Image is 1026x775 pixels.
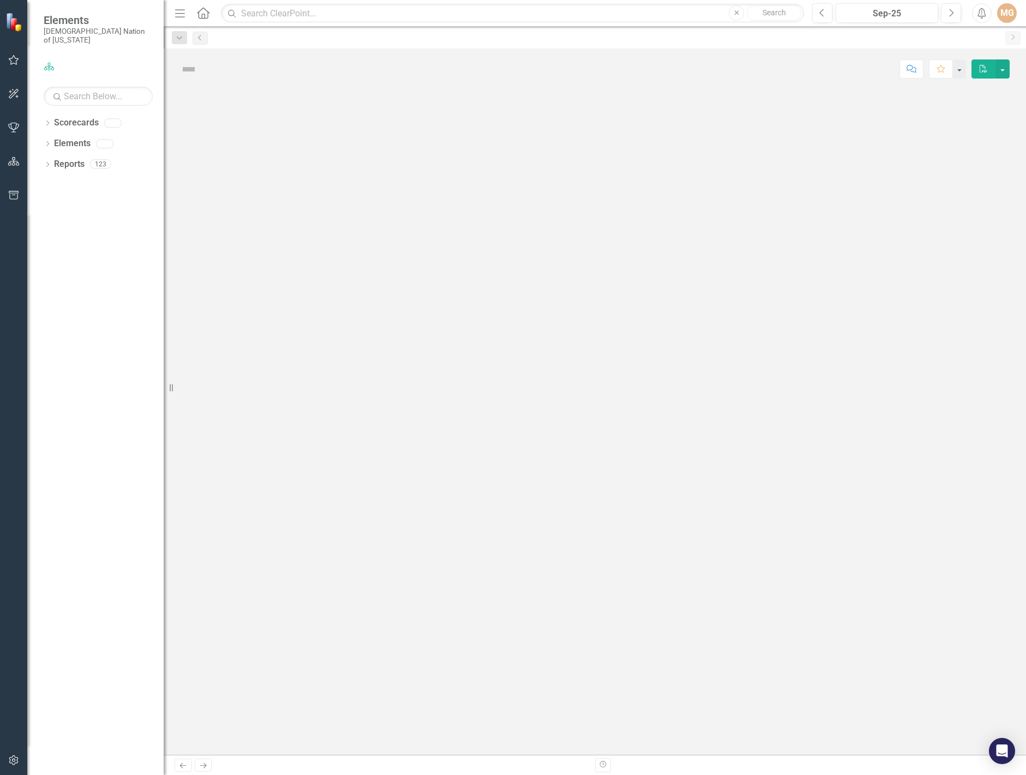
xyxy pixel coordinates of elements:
img: ClearPoint Strategy [5,12,25,32]
span: Elements [44,14,153,27]
img: Not Defined [180,61,197,78]
button: Search [747,5,801,21]
div: 123 [90,160,111,169]
button: Sep-25 [836,3,938,23]
input: Search ClearPoint... [221,4,804,23]
a: Reports [54,158,85,171]
a: Elements [54,137,91,150]
div: Open Intercom Messenger [989,738,1015,764]
input: Search Below... [44,87,153,106]
button: MG [997,3,1017,23]
span: Search [763,8,786,17]
div: Sep-25 [839,7,934,20]
small: [DEMOGRAPHIC_DATA] Nation of [US_STATE] [44,27,153,45]
a: Scorecards [54,117,99,129]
